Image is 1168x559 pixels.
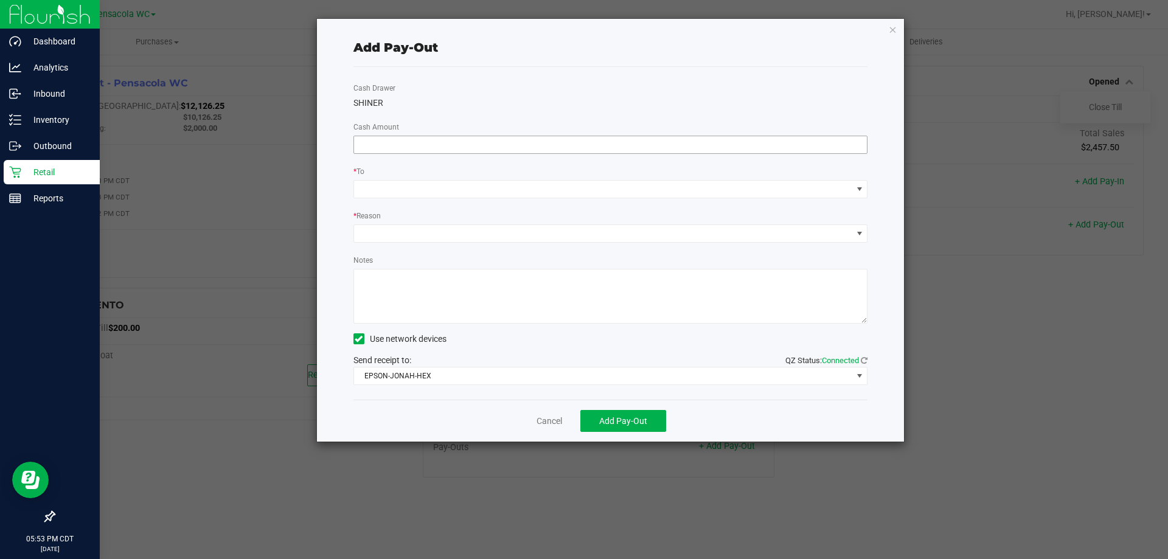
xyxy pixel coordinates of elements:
[21,34,94,49] p: Dashboard
[353,166,364,177] label: To
[5,533,94,544] p: 05:53 PM CDT
[580,410,666,432] button: Add Pay-Out
[9,140,21,152] inline-svg: Outbound
[21,139,94,153] p: Outbound
[353,83,395,94] label: Cash Drawer
[9,192,21,204] inline-svg: Reports
[353,123,399,131] span: Cash Amount
[12,462,49,498] iframe: Resource center
[537,415,562,428] a: Cancel
[21,113,94,127] p: Inventory
[353,38,438,57] div: Add Pay-Out
[9,35,21,47] inline-svg: Dashboard
[599,416,647,426] span: Add Pay-Out
[21,165,94,179] p: Retail
[822,356,859,365] span: Connected
[21,191,94,206] p: Reports
[354,367,852,384] span: EPSON-JONAH-HEX
[5,544,94,554] p: [DATE]
[353,255,373,266] label: Notes
[353,355,411,365] span: Send receipt to:
[21,86,94,101] p: Inbound
[353,210,381,221] label: Reason
[353,97,868,109] div: SHINER
[9,61,21,74] inline-svg: Analytics
[353,333,447,345] label: Use network devices
[9,88,21,100] inline-svg: Inbound
[9,166,21,178] inline-svg: Retail
[785,356,867,365] span: QZ Status:
[9,114,21,126] inline-svg: Inventory
[21,60,94,75] p: Analytics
